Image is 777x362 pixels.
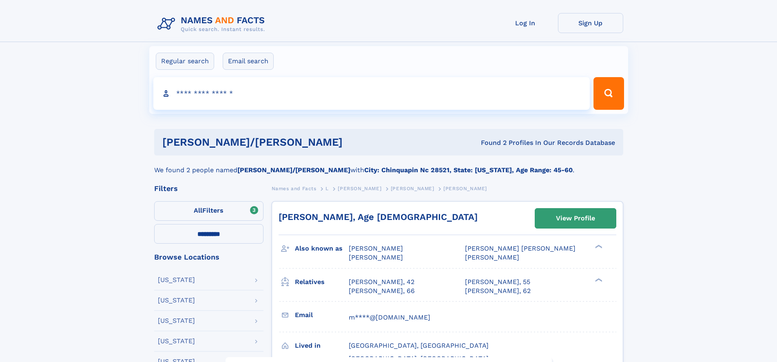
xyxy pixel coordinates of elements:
[465,286,531,295] a: [PERSON_NAME], 62
[593,77,624,110] button: Search Button
[349,253,403,261] span: [PERSON_NAME]
[154,201,263,221] label: Filters
[162,137,412,147] h1: [PERSON_NAME]/[PERSON_NAME]
[465,278,530,286] a: [PERSON_NAME], 55
[154,185,263,192] div: Filters
[535,209,616,228] a: View Profile
[349,278,414,286] a: [PERSON_NAME], 42
[556,209,595,228] div: View Profile
[272,183,317,193] a: Names and Facts
[158,338,195,344] div: [US_STATE]
[558,13,623,33] a: Sign Up
[295,242,349,255] h3: Also known as
[158,277,195,283] div: [US_STATE]
[593,277,603,282] div: ❯
[158,318,195,324] div: [US_STATE]
[295,339,349,353] h3: Lived in
[338,186,381,191] span: [PERSON_NAME]
[295,275,349,289] h3: Relatives
[156,53,214,70] label: Regular search
[153,77,590,110] input: search input
[194,207,202,214] span: All
[412,138,615,147] div: Found 2 Profiles In Our Records Database
[237,166,350,174] b: [PERSON_NAME]/[PERSON_NAME]
[223,53,274,70] label: Email search
[325,186,329,191] span: L
[364,166,573,174] b: City: Chinquapin Nc 28521, State: [US_STATE], Age Range: 45-60
[465,253,519,261] span: [PERSON_NAME]
[338,183,381,193] a: [PERSON_NAME]
[349,286,415,295] a: [PERSON_NAME], 66
[349,342,489,349] span: [GEOGRAPHIC_DATA], [GEOGRAPHIC_DATA]
[279,212,478,222] a: [PERSON_NAME], Age [DEMOGRAPHIC_DATA]
[154,155,623,175] div: We found 2 people named with .
[154,253,263,261] div: Browse Locations
[349,244,403,252] span: [PERSON_NAME]
[154,13,272,35] img: Logo Names and Facts
[391,186,434,191] span: [PERSON_NAME]
[295,308,349,322] h3: Email
[325,183,329,193] a: L
[493,13,558,33] a: Log In
[158,297,195,304] div: [US_STATE]
[391,183,434,193] a: [PERSON_NAME]
[443,186,487,191] span: [PERSON_NAME]
[465,244,576,252] span: [PERSON_NAME] [PERSON_NAME]
[593,244,603,249] div: ❯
